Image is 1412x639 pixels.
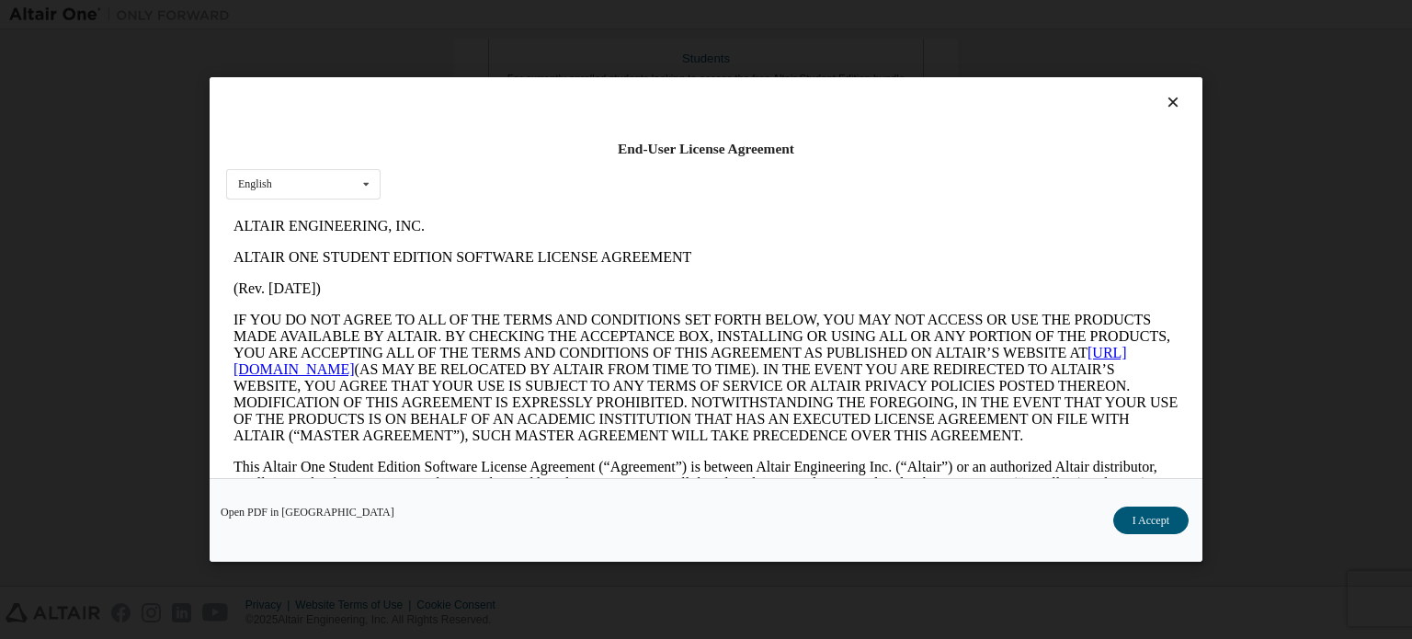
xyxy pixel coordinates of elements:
[7,248,952,314] p: This Altair One Student Edition Software License Agreement (“Agreement”) is between Altair Engine...
[7,70,952,86] p: (Rev. [DATE])
[226,140,1186,158] div: End-User License Agreement
[1113,507,1189,534] button: I Accept
[238,178,272,189] div: English
[7,39,952,55] p: ALTAIR ONE STUDENT EDITION SOFTWARE LICENSE AGREEMENT
[7,101,952,234] p: IF YOU DO NOT AGREE TO ALL OF THE TERMS AND CONDITIONS SET FORTH BELOW, YOU MAY NOT ACCESS OR USE...
[7,7,952,24] p: ALTAIR ENGINEERING, INC.
[7,134,901,166] a: [URL][DOMAIN_NAME]
[221,507,394,518] a: Open PDF in [GEOGRAPHIC_DATA]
